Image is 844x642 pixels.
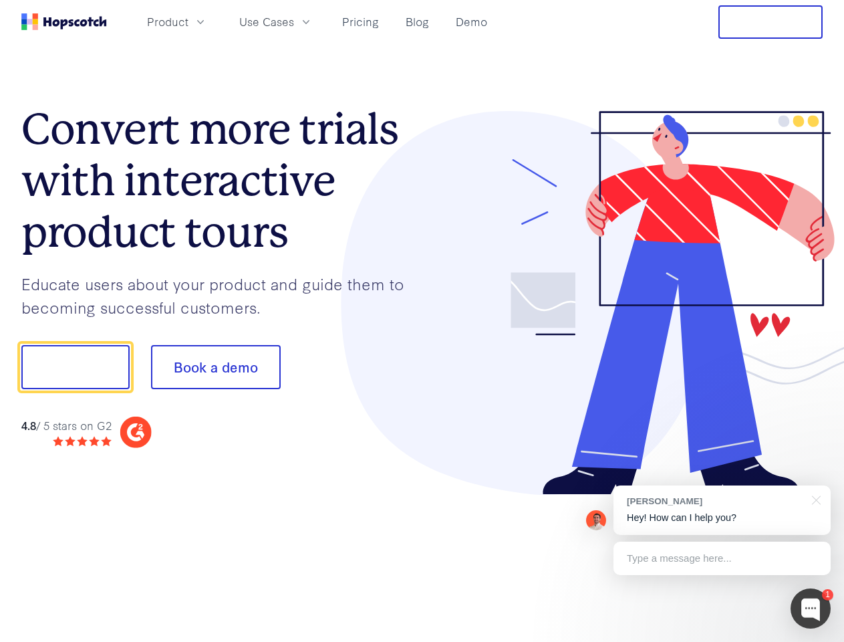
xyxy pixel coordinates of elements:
a: Pricing [337,11,384,33]
div: / 5 stars on G2 [21,417,112,434]
span: Use Cases [239,13,294,30]
div: 1 [822,589,833,601]
h1: Convert more trials with interactive product tours [21,104,422,257]
strong: 4.8 [21,417,36,433]
div: [PERSON_NAME] [627,495,804,508]
a: Demo [450,11,493,33]
span: Product [147,13,188,30]
img: Mark Spera [586,510,606,530]
p: Educate users about your product and guide them to becoming successful customers. [21,272,422,318]
button: Book a demo [151,345,281,389]
a: Home [21,13,107,30]
p: Hey! How can I help you? [627,511,817,525]
a: Blog [400,11,434,33]
button: Product [139,11,215,33]
button: Show me! [21,345,130,389]
div: Type a message here... [613,542,831,575]
button: Free Trial [718,5,823,39]
button: Use Cases [231,11,321,33]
